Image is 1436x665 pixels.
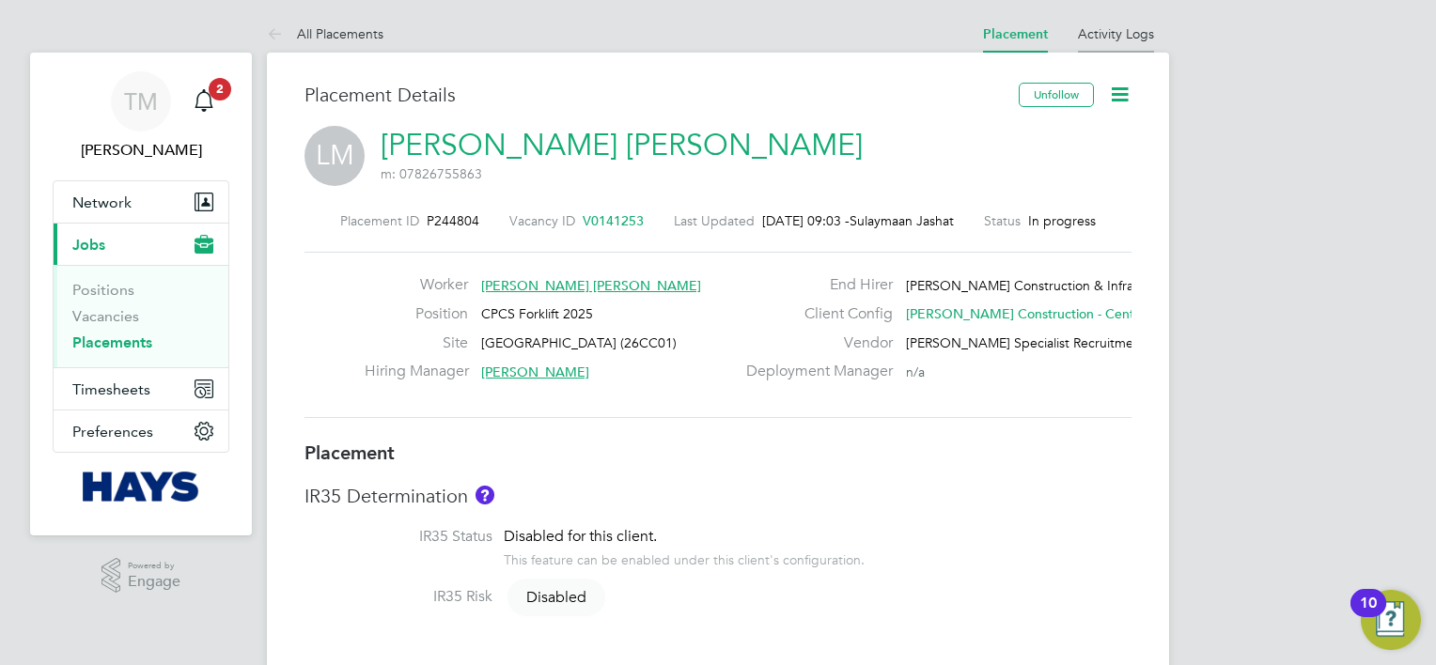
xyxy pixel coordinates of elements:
[304,83,1005,107] h3: Placement Details
[72,307,139,325] a: Vacancies
[72,193,132,211] span: Network
[427,212,479,229] span: P244804
[381,127,863,163] a: [PERSON_NAME] [PERSON_NAME]
[54,181,228,223] button: Network
[72,333,152,351] a: Placements
[72,380,150,398] span: Timesheets
[476,486,494,504] button: About IR35
[735,333,893,353] label: Vendor
[504,547,865,568] div: This feature can be enabled under this client's configuration.
[481,277,701,294] span: [PERSON_NAME] [PERSON_NAME]
[304,527,492,547] label: IR35 Status
[185,71,223,131] a: 2
[735,362,893,381] label: Deployment Manager
[72,423,153,441] span: Preferences
[53,472,229,502] a: Go to home page
[583,212,644,229] span: V0141253
[72,236,105,254] span: Jobs
[906,277,1157,294] span: [PERSON_NAME] Construction & Infrast…
[850,212,954,229] span: Sulaymaan Jashat
[30,53,252,535] nav: Main navigation
[304,484,1132,508] h3: IR35 Determination
[128,558,180,574] span: Powered by
[381,165,482,182] span: m: 07826755863
[762,212,850,229] span: [DATE] 09:03 -
[481,305,593,322] span: CPCS Forklift 2025
[1361,590,1421,650] button: Open Resource Center, 10 new notifications
[124,89,158,114] span: TM
[365,275,468,295] label: Worker
[481,363,589,380] span: [PERSON_NAME]
[53,139,229,162] span: Terry Meehan
[72,281,134,299] a: Positions
[509,212,575,229] label: Vacancy ID
[304,441,395,464] b: Placement
[906,334,1194,351] span: [PERSON_NAME] Specialist Recruitment Limited
[128,574,180,590] span: Engage
[365,333,468,353] label: Site
[54,224,228,265] button: Jobs
[1360,603,1377,627] div: 10
[365,304,468,324] label: Position
[53,71,229,162] a: TM[PERSON_NAME]
[906,305,1148,322] span: [PERSON_NAME] Construction - Central
[267,25,383,42] a: All Placements
[304,587,492,607] label: IR35 Risk
[209,78,231,101] span: 2
[906,363,925,380] span: n/a
[1019,83,1094,107] button: Unfollow
[1028,212,1096,229] span: In progress
[304,126,365,186] span: LM
[735,304,893,324] label: Client Config
[83,472,200,502] img: hays-logo-retina.png
[735,275,893,295] label: End Hirer
[674,212,755,229] label: Last Updated
[54,265,228,367] div: Jobs
[504,527,657,546] span: Disabled for this client.
[984,212,1021,229] label: Status
[365,362,468,381] label: Hiring Manager
[481,334,677,351] span: [GEOGRAPHIC_DATA] (26CC01)
[54,368,228,410] button: Timesheets
[1078,25,1154,42] a: Activity Logs
[101,558,181,594] a: Powered byEngage
[983,26,1048,42] a: Placement
[507,579,605,616] span: Disabled
[340,212,419,229] label: Placement ID
[54,410,228,452] button: Preferences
